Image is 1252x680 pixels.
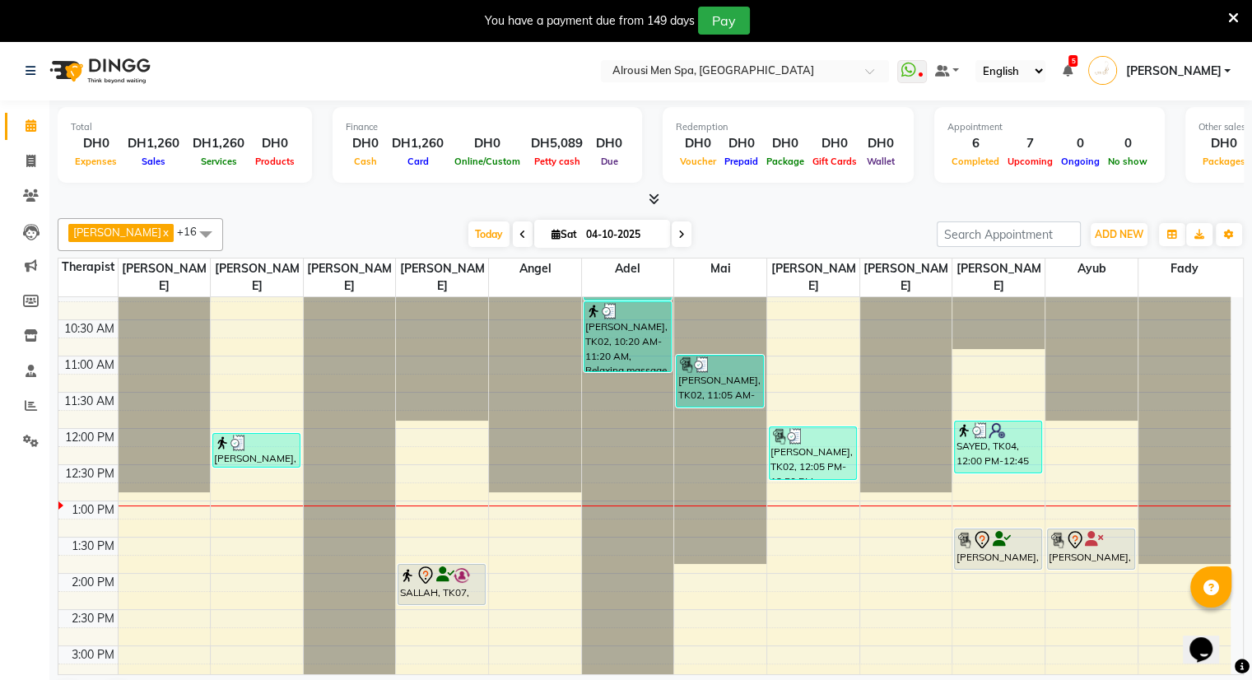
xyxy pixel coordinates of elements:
span: Completed [947,156,1003,167]
div: 2:30 PM [68,610,118,627]
span: Prepaid [720,156,762,167]
span: [PERSON_NAME] [119,258,211,296]
span: [PERSON_NAME] [304,258,396,296]
div: Therapist [58,258,118,276]
span: [PERSON_NAME] [952,258,1045,296]
div: DH0 [676,134,720,153]
div: 12:00 PM [62,429,118,446]
input: 2025-10-04 [581,222,663,247]
div: DH1,260 [385,134,450,153]
a: x [161,226,169,239]
div: 0 [1057,134,1104,153]
div: DH0 [1198,134,1250,153]
div: 2:00 PM [68,574,118,591]
span: [PERSON_NAME] [767,258,859,296]
div: Appointment [947,120,1152,134]
div: DH0 [346,134,385,153]
span: [PERSON_NAME] [396,258,488,296]
div: DH0 [720,134,762,153]
div: 7 [1003,134,1057,153]
span: +16 [177,225,209,238]
div: 1:00 PM [68,501,118,519]
div: 6 [947,134,1003,153]
div: DH0 [251,134,299,153]
span: Online/Custom [450,156,524,167]
span: Upcoming [1003,156,1057,167]
div: SALLAH, TK07, 02:00 PM-02:35 PM, Moroccan Bath - VIP اشعر بالتميز [398,565,485,604]
span: Products [251,156,299,167]
span: Due [597,156,622,167]
span: Petty cash [530,156,584,167]
span: Fady [1138,258,1231,279]
img: logo [42,48,155,94]
span: [PERSON_NAME] [860,258,952,296]
img: steve Ali [1088,56,1117,85]
span: Angel [489,258,581,279]
div: 11:00 AM [61,356,118,374]
div: DH1,260 [186,134,251,153]
span: Cash [350,156,381,167]
div: 10:30 AM [61,320,118,338]
div: [PERSON_NAME], TK01, 01:30 PM-02:05 PM, Moroccan Bath - VIP اشعر بالتميز [1048,529,1134,569]
div: 3:00 PM [68,646,118,664]
span: Card [403,156,433,167]
div: DH0 [589,134,629,153]
div: Total [71,120,299,134]
span: 5 [1068,55,1077,67]
div: [PERSON_NAME], TK01, 01:30 PM-02:05 PM, Moroccan Bath - VIP اشعر بالتميز [955,529,1041,569]
div: DH0 [808,134,861,153]
div: DH0 [71,134,121,153]
iframe: chat widget [1183,614,1236,664]
span: [PERSON_NAME] [73,226,161,239]
span: Expenses [71,156,121,167]
div: [PERSON_NAME], TK02, 12:05 PM-12:50 PM, manicure-pedicure [770,427,856,479]
div: [PERSON_NAME], TK02, 10:20 AM-11:20 AM, Relaxing massage [584,302,671,371]
button: ADD NEW [1091,223,1147,246]
button: Pay [698,7,750,35]
span: Wallet [863,156,899,167]
div: [PERSON_NAME], TK05, 12:10 PM-12:40 PM, shaving 3 parts offer [213,434,300,467]
div: SAYED, TK04, 12:00 PM-12:45 PM, Moroccan Bath - (clay/ sea salt) /اعشاب [955,422,1041,473]
span: Today [468,221,510,247]
div: 12:30 PM [62,465,118,482]
div: DH1,260 [121,134,186,153]
span: No show [1104,156,1152,167]
div: 0 [1104,134,1152,153]
span: Mai [674,258,766,279]
div: DH0 [762,134,808,153]
span: Ongoing [1057,156,1104,167]
input: Search Appointment [937,221,1081,247]
span: Adel [582,258,674,279]
div: DH5,089 [524,134,589,153]
span: [PERSON_NAME] [211,258,303,296]
div: DH0 [450,134,524,153]
div: You have a payment due from 149 days [485,12,695,30]
span: Gift Cards [808,156,861,167]
div: Redemption [676,120,901,134]
span: Sales [137,156,170,167]
span: Voucher [676,156,720,167]
span: Ayub [1045,258,1138,279]
a: 5 [1062,63,1072,78]
span: Packages [1198,156,1250,167]
div: 1:30 PM [68,538,118,555]
span: Package [762,156,808,167]
span: Sat [547,228,581,240]
div: 11:30 AM [61,393,118,410]
span: ADD NEW [1095,228,1143,240]
span: Services [197,156,241,167]
div: [PERSON_NAME], TK02, 11:05 AM-11:50 AM, [PERSON_NAME] control [677,356,763,407]
div: DH0 [861,134,901,153]
div: Finance [346,120,629,134]
span: [PERSON_NAME] [1125,63,1221,80]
